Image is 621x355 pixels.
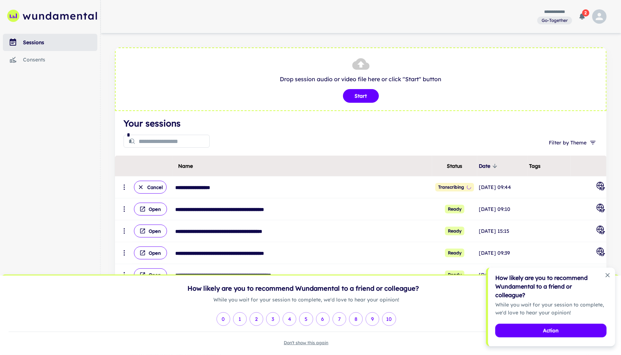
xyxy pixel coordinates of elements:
[134,203,167,216] button: Open
[9,284,604,292] h6: How likely are you to recommend Wundamental to a friend or colleague?
[495,273,607,299] h6: How likely are you to recommend Wundamental to a friend or colleague?
[546,136,598,149] button: Filter by Theme
[445,249,464,257] span: Ready
[134,181,167,194] button: Cancel
[477,220,528,242] td: [DATE] 15:15
[3,34,97,51] a: sessions
[537,15,572,24] span: You are a member of this workspace. Contact your workspace owner for assistance.
[284,340,329,346] button: Don't show this again
[529,162,541,170] span: Tags
[597,182,605,193] div: DOHE
[495,324,607,337] button: Action
[597,248,605,258] div: DOHE
[3,51,97,68] a: consents
[477,176,528,198] td: [DATE] 09:44
[178,162,193,170] span: Name
[477,198,528,220] td: [DATE] 09:10
[349,312,363,326] button: 8
[134,246,167,259] button: Open
[134,268,167,281] button: Open
[602,270,613,281] button: Dismiss notification
[597,226,605,236] div: DOHE
[445,205,464,213] span: Ready
[23,38,97,46] div: sessions
[333,312,346,326] button: 7
[366,312,379,326] button: 9
[382,312,396,326] button: 10
[266,312,280,326] button: 3
[250,312,263,326] button: 2
[539,17,571,24] span: Go-Together
[115,156,607,286] div: scrollable content
[316,312,330,326] button: 6
[477,242,528,264] td: [DATE] 09:39
[123,75,599,83] p: Drop session audio or video file here or click "Start" button
[447,162,462,170] span: Status
[575,9,589,24] button: 2
[477,264,528,286] td: [DATE] 17:01
[217,312,230,326] button: 0
[124,117,598,130] h4: Your sessions
[9,296,604,304] p: While you wait for your session to complete, we'd love to hear your opinion!
[445,271,464,279] span: Ready
[283,312,296,326] button: 4
[445,227,464,235] span: Ready
[479,162,500,170] span: Date
[435,183,474,192] span: Position in queue: 1
[134,225,167,238] button: Open
[495,301,607,317] p: While you wait for your session to complete, we'd love to hear your opinion!
[597,204,605,215] div: DOHE
[343,89,379,103] button: Start
[299,312,313,326] button: 5
[233,312,247,326] button: 1
[23,56,97,64] div: consents
[582,9,589,17] span: 2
